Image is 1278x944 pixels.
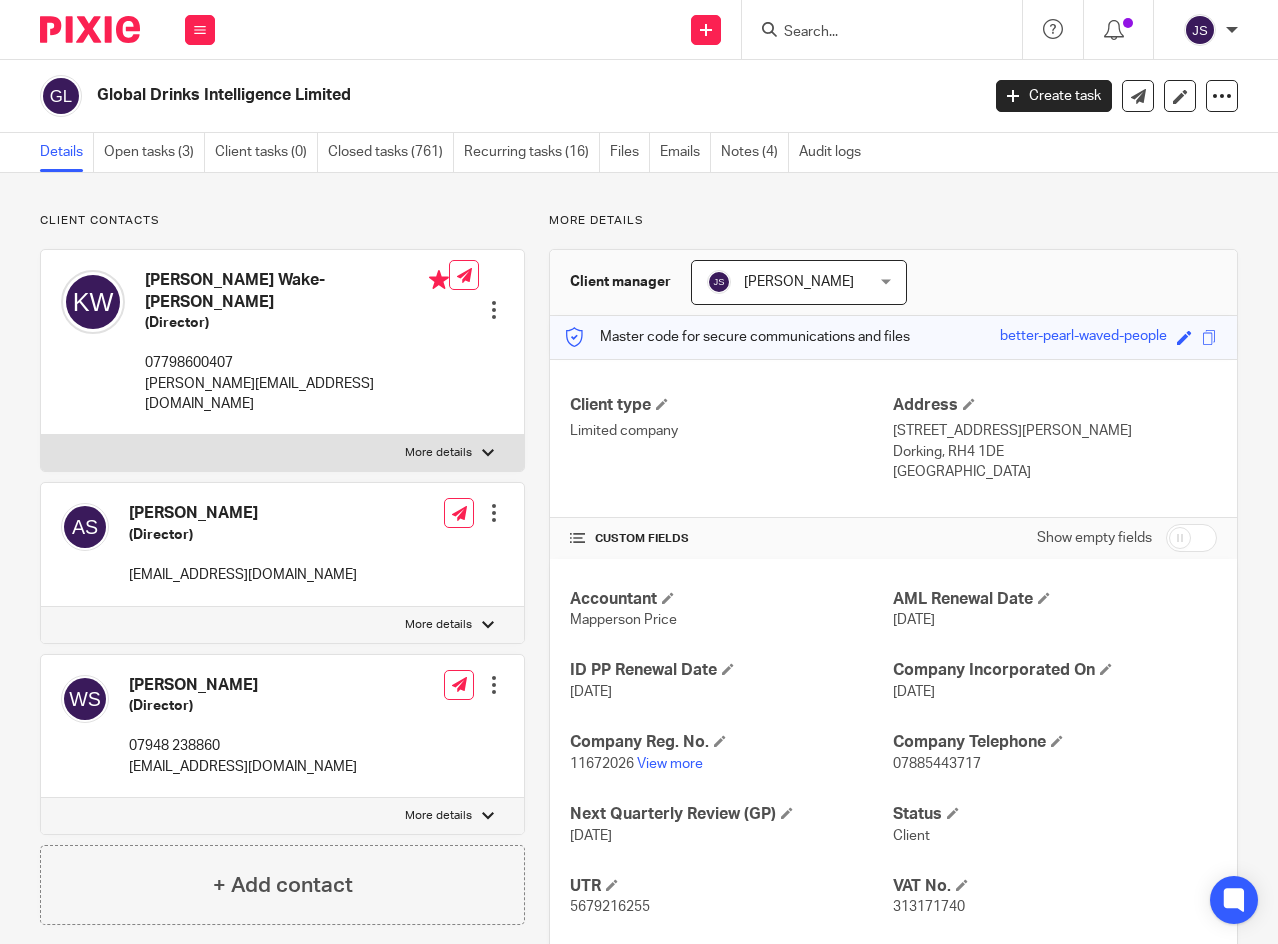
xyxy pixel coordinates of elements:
[328,133,454,172] a: Closed tasks (761)
[893,589,1217,610] h4: AML Renewal Date
[570,685,612,699] span: [DATE]
[570,732,894,753] h4: Company Reg. No.
[893,732,1217,753] h4: Company Telephone
[799,133,871,172] a: Audit logs
[464,133,600,172] a: Recurring tasks (16)
[145,270,449,313] h4: [PERSON_NAME] Wake-[PERSON_NAME]
[570,613,677,627] span: Mapperson Price
[893,829,930,843] span: Client
[61,270,125,334] img: svg%3E
[893,613,935,627] span: [DATE]
[61,675,109,723] img: svg%3E
[1000,326,1167,349] div: better-pearl-waved-people
[1184,14,1216,46] img: svg%3E
[570,804,894,825] h4: Next Quarterly Review (GP)
[549,213,1238,229] p: More details
[570,531,894,547] h4: CUSTOM FIELDS
[129,565,357,585] p: [EMAIL_ADDRESS][DOMAIN_NAME]
[570,829,612,843] span: [DATE]
[782,24,962,42] input: Search
[893,804,1217,825] h4: Status
[129,696,357,716] h5: (Director)
[893,900,965,914] span: 313171740
[405,808,472,824] p: More details
[129,503,357,524] h4: [PERSON_NAME]
[893,442,1217,462] p: Dorking, RH4 1DE
[405,617,472,633] p: More details
[40,213,525,229] p: Client contacts
[893,395,1217,416] h4: Address
[893,876,1217,897] h4: VAT No.
[570,876,894,897] h4: UTR
[570,421,894,441] p: Limited company
[744,275,854,289] span: [PERSON_NAME]
[707,270,731,294] img: svg%3E
[570,660,894,681] h4: ID PP Renewal Date
[40,133,94,172] a: Details
[660,133,711,172] a: Emails
[893,660,1217,681] h4: Company Incorporated On
[996,80,1112,112] a: Create task
[565,327,910,347] p: Master code for secure communications and files
[893,757,981,771] span: 07885443717
[145,353,449,373] p: 07798600407
[129,757,357,777] p: [EMAIL_ADDRESS][DOMAIN_NAME]
[637,757,703,771] a: View more
[429,270,449,290] i: Primary
[570,272,671,292] h3: Client manager
[570,589,894,610] h4: Accountant
[610,133,650,172] a: Files
[721,133,789,172] a: Notes (4)
[893,685,935,699] span: [DATE]
[129,525,357,545] h5: (Director)
[893,421,1217,441] p: [STREET_ADDRESS][PERSON_NAME]
[213,870,353,901] h4: + Add contact
[40,75,82,117] img: svg%3E
[570,757,634,771] span: 11672026
[215,133,318,172] a: Client tasks (0)
[145,313,449,333] h5: (Director)
[570,900,650,914] span: 5679216255
[129,675,357,696] h4: [PERSON_NAME]
[129,736,357,756] p: 07948 238860
[97,85,792,106] h2: Global Drinks Intelligence Limited
[405,445,472,461] p: More details
[61,503,109,551] img: svg%3E
[40,16,140,43] img: Pixie
[570,395,894,416] h4: Client type
[145,374,449,415] p: [PERSON_NAME][EMAIL_ADDRESS][DOMAIN_NAME]
[1037,528,1152,548] label: Show empty fields
[104,133,205,172] a: Open tasks (3)
[893,462,1217,482] p: [GEOGRAPHIC_DATA]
